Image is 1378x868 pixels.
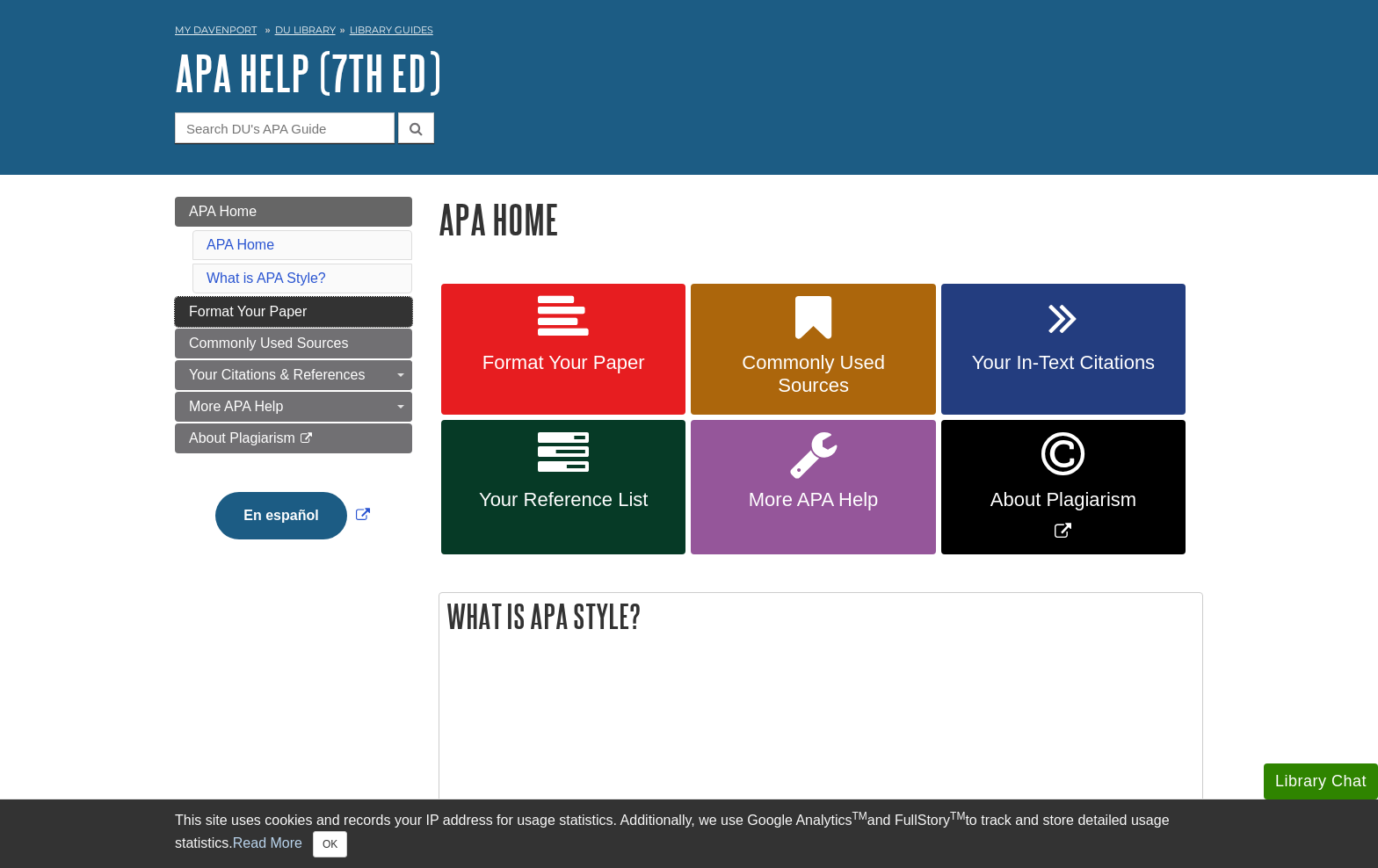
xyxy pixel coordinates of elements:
[441,284,685,416] a: Format Your Paper
[189,399,283,414] span: More APA Help
[175,423,412,453] a: About Plagiarism
[941,420,1186,554] a: Link opens in new window
[175,18,1203,47] nav: breadcrumb
[175,297,412,327] a: Format Your Paper
[941,284,1186,416] a: Your In-Text Citations
[189,430,295,445] span: About Plagiarism
[189,367,365,382] span: Your Citations & References
[299,433,314,445] i: This link opens in a new window
[175,197,412,227] a: APA Home
[175,197,412,569] div: Guide Page Menu
[189,204,257,219] span: APA Home
[350,24,433,36] a: Library Guides
[313,831,347,857] button: Close
[175,392,412,422] a: More APA Help
[215,492,346,539] button: En español
[207,237,274,252] a: APA Home
[175,329,412,358] a: Commonly Used Sources
[691,420,935,554] a: More APA Help
[704,351,922,397] span: Commonly Used Sources
[704,488,922,511] span: More APA Help
[1264,763,1378,799] button: Library Chat
[175,810,1203,857] div: This site uses cookies and records your IP address for usage statistics. Additionally, we use Goo...
[441,420,685,554] a: Your Reference List
[207,271,326,286] a: What is APA Style?
[954,351,1172,374] span: Your In-Text Citations
[175,23,257,38] a: My Davenport
[852,810,867,822] sup: TM
[954,488,1172,511] span: About Plagiarism
[211,508,374,523] a: Link opens in new window
[454,488,672,511] span: Your Reference List
[175,112,395,143] input: Search DU's APA Guide
[950,810,965,822] sup: TM
[233,835,302,850] a: Read More
[691,284,935,416] a: Commonly Used Sources
[275,24,336,36] a: DU Library
[175,360,412,390] a: Your Citations & References
[175,46,441,100] a: APA Help (7th Ed)
[439,593,1202,640] h2: What is APA Style?
[454,351,672,374] span: Format Your Paper
[189,336,348,351] span: Commonly Used Sources
[439,197,1203,242] h1: APA Home
[189,304,307,319] span: Format Your Paper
